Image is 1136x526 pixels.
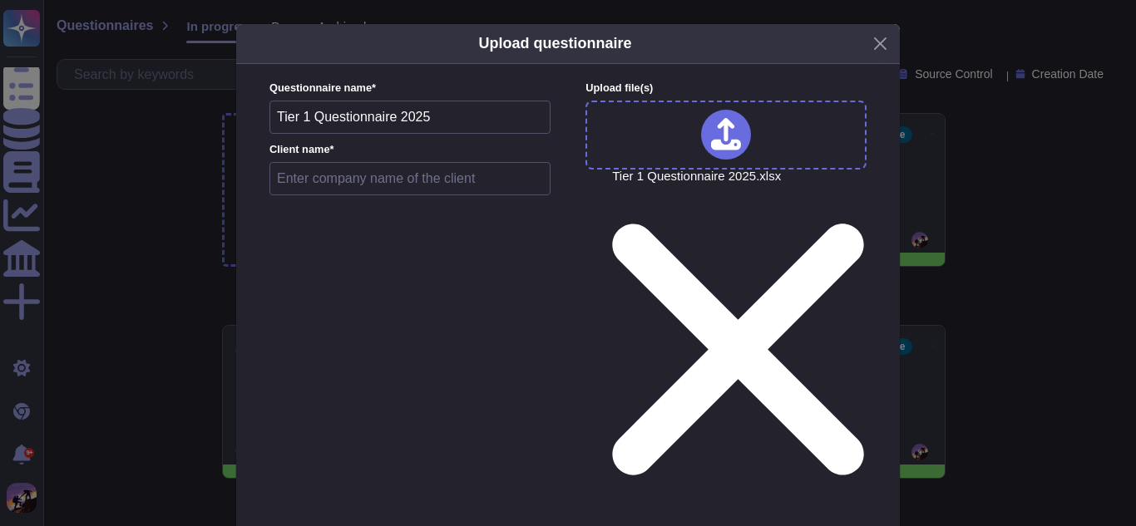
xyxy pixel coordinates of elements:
span: Tier 1 Questionnaire 2025.xlsx [612,170,864,517]
button: Close [867,31,893,57]
label: Client name [269,145,551,155]
label: Questionnaire name [269,83,551,94]
h5: Upload questionnaire [478,32,631,55]
span: Upload file (s) [585,81,653,94]
input: Enter questionnaire name [269,101,551,134]
input: Enter company name of the client [269,162,551,195]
